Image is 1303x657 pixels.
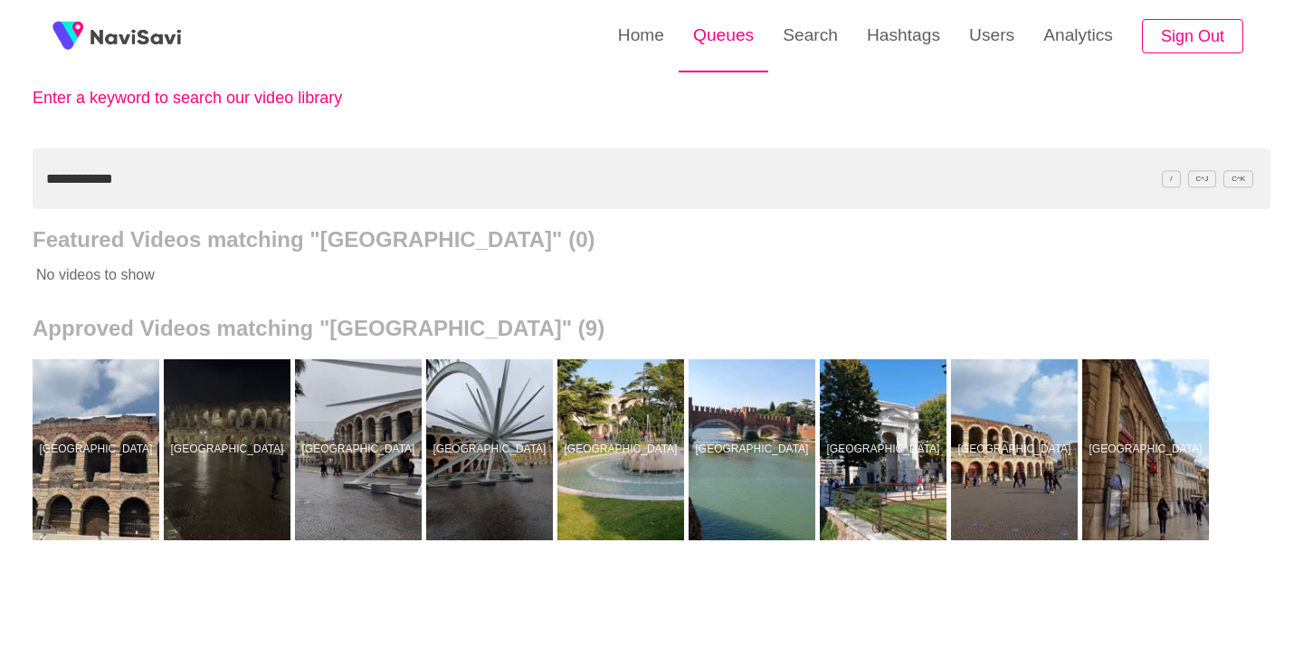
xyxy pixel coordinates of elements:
[820,359,951,540] a: [GEOGRAPHIC_DATA]Verona Arena
[951,359,1082,540] a: [GEOGRAPHIC_DATA]Verona Arena
[689,359,820,540] a: [GEOGRAPHIC_DATA]Verona Arena
[33,227,1270,252] h2: Featured Videos matching "[GEOGRAPHIC_DATA]" (0)
[1223,170,1253,187] span: C^K
[33,316,1270,341] h2: Approved Videos matching "[GEOGRAPHIC_DATA]" (9)
[1142,19,1243,54] button: Sign Out
[33,89,431,108] p: Enter a keyword to search our video library
[33,359,164,540] a: [GEOGRAPHIC_DATA]Verona Arena
[1082,359,1213,540] a: [GEOGRAPHIC_DATA]Verona Arena
[295,359,426,540] a: [GEOGRAPHIC_DATA]Verona Arena
[1162,170,1180,187] span: /
[557,359,689,540] a: [GEOGRAPHIC_DATA]Verona Arena
[90,27,181,45] img: fireSpot
[1188,170,1217,187] span: C^J
[33,252,1146,298] p: No videos to show
[164,359,295,540] a: [GEOGRAPHIC_DATA]Verona Arena
[45,14,90,59] img: fireSpot
[426,359,557,540] a: [GEOGRAPHIC_DATA]Verona Arena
